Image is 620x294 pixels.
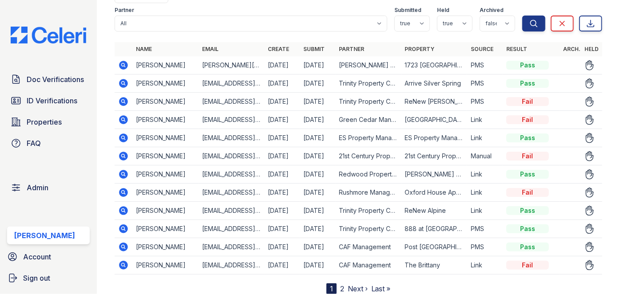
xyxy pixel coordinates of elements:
[401,111,467,129] td: [GEOGRAPHIC_DATA]
[471,46,493,52] a: Source
[300,220,335,238] td: [DATE]
[132,202,198,220] td: [PERSON_NAME]
[467,93,503,111] td: PMS
[132,165,198,184] td: [PERSON_NAME]
[467,74,503,93] td: PMS
[264,184,300,202] td: [DATE]
[339,46,364,52] a: Partner
[401,184,467,202] td: Oxford House Apartments
[264,202,300,220] td: [DATE]
[300,184,335,202] td: [DATE]
[506,115,549,124] div: Fail
[264,147,300,165] td: [DATE]
[27,74,84,85] span: Doc Verifications
[300,93,335,111] td: [DATE]
[199,256,264,274] td: [EMAIL_ADDRESS][DOMAIN_NAME]
[268,46,289,52] a: Create
[132,111,198,129] td: [PERSON_NAME]
[132,256,198,274] td: [PERSON_NAME]
[584,46,599,52] a: Held
[132,184,198,202] td: [PERSON_NAME]
[335,202,401,220] td: Trinity Property Consultants
[401,74,467,93] td: Arrive Silver Spring
[300,202,335,220] td: [DATE]
[335,256,401,274] td: CAF Management
[7,113,90,131] a: Properties
[480,7,504,14] label: Archived
[300,238,335,256] td: [DATE]
[199,129,264,147] td: [EMAIL_ADDRESS][DOMAIN_NAME]
[300,147,335,165] td: [DATE]
[23,273,50,283] span: Sign out
[4,269,93,287] a: Sign out
[199,147,264,165] td: [EMAIL_ADDRESS][DOMAIN_NAME]
[335,238,401,256] td: CAF Management
[132,93,198,111] td: [PERSON_NAME]
[467,202,503,220] td: Link
[506,170,549,179] div: Pass
[437,7,449,14] label: Held
[199,56,264,74] td: [PERSON_NAME][EMAIL_ADDRESS][DOMAIN_NAME]
[467,184,503,202] td: Link
[401,129,467,147] td: ES Property Management
[264,93,300,111] td: [DATE]
[132,147,198,165] td: [PERSON_NAME]
[199,238,264,256] td: [EMAIL_ADDRESS][DOMAIN_NAME]
[401,256,467,274] td: The Brittany
[506,61,549,70] div: Pass
[264,220,300,238] td: [DATE]
[506,206,549,215] div: Pass
[264,111,300,129] td: [DATE]
[264,74,300,93] td: [DATE]
[199,93,264,111] td: [EMAIL_ADDRESS][DOMAIN_NAME]
[264,129,300,147] td: [DATE]
[264,56,300,74] td: [DATE]
[506,133,549,142] div: Pass
[199,74,264,93] td: [EMAIL_ADDRESS][DOMAIN_NAME]
[264,238,300,256] td: [DATE]
[7,179,90,196] a: Admin
[467,147,503,165] td: Manual
[401,56,467,74] td: 1723 [GEOGRAPHIC_DATA]
[27,95,77,106] span: ID Verifications
[300,256,335,274] td: [DATE]
[4,248,93,266] a: Account
[506,243,549,251] div: Pass
[348,284,368,293] a: Next ›
[506,261,549,270] div: Fail
[4,27,93,43] img: CE_Logo_Blue-a8612792a0a2168367f1c8372b55b34899dd931a85d93a1a3d3e32e68fde9ad4.png
[335,93,401,111] td: Trinity Property Consultants
[467,256,503,274] td: Link
[27,138,41,149] span: FAQ
[199,184,264,202] td: [EMAIL_ADDRESS][DOMAIN_NAME]
[335,220,401,238] td: Trinity Property Consultants
[401,93,467,111] td: ReNew [PERSON_NAME]
[401,238,467,256] td: Post [GEOGRAPHIC_DATA]
[300,111,335,129] td: [DATE]
[132,220,198,238] td: [PERSON_NAME]
[132,74,198,93] td: [PERSON_NAME]
[467,111,503,129] td: Link
[405,46,435,52] a: Property
[132,56,198,74] td: [PERSON_NAME]
[27,182,48,193] span: Admin
[300,129,335,147] td: [DATE]
[199,220,264,238] td: [EMAIL_ADDRESS][DOMAIN_NAME]
[506,97,549,106] div: Fail
[23,251,51,262] span: Account
[506,224,549,233] div: Pass
[199,202,264,220] td: [EMAIL_ADDRESS][DOMAIN_NAME]
[335,129,401,147] td: ES Property Management
[506,188,549,197] div: Fail
[303,46,325,52] a: Submit
[132,238,198,256] td: [PERSON_NAME]
[7,134,90,152] a: FAQ
[300,74,335,93] td: [DATE]
[335,165,401,184] td: Redwood Property Investors
[371,284,391,293] a: Last »
[202,46,219,52] a: Email
[401,220,467,238] td: 888 at [GEOGRAPHIC_DATA]
[264,165,300,184] td: [DATE]
[326,283,337,294] div: 1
